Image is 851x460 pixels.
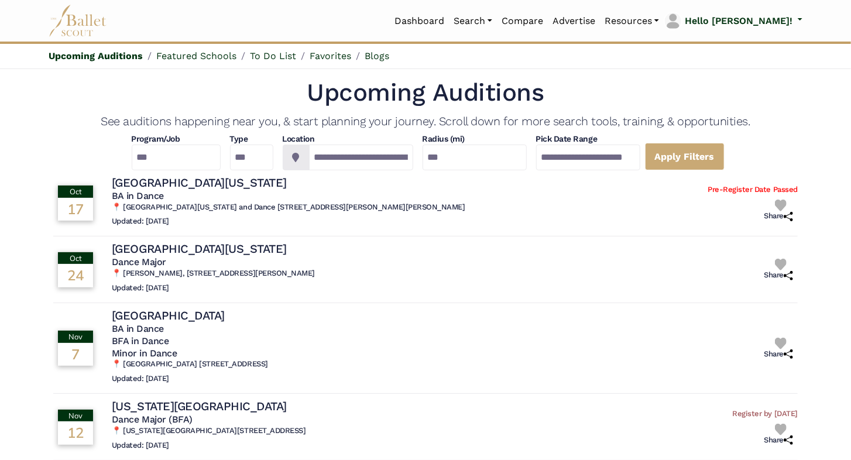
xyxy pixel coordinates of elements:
[58,264,93,286] div: 24
[764,349,793,359] h6: Share
[665,13,681,29] img: profile picture
[664,12,802,30] a: profile picture Hello [PERSON_NAME]!
[733,409,798,419] h6: Register by [DATE]
[112,308,225,323] h4: [GEOGRAPHIC_DATA]
[132,133,221,145] h4: Program/Job
[156,50,236,61] a: Featured Schools
[58,410,93,421] div: Nov
[708,185,798,195] h6: Pre-Register Date Passed
[49,50,143,61] a: Upcoming Auditions
[112,441,306,451] h6: Updated: [DATE]
[764,270,793,280] h6: Share
[112,283,315,293] h6: Updated: [DATE]
[58,331,93,342] div: Nov
[58,252,93,264] div: Oct
[536,133,640,145] h4: Pick Date Range
[112,269,315,279] h6: 📍 [PERSON_NAME], [STREET_ADDRESS][PERSON_NAME]
[58,186,93,197] div: Oct
[230,133,273,145] h4: Type
[112,348,268,360] h5: Minor in Dance
[423,133,465,145] h4: Radius (mi)
[390,9,449,33] a: Dashboard
[58,421,93,444] div: 12
[112,241,287,256] h4: [GEOGRAPHIC_DATA][US_STATE]
[112,359,268,369] h6: 📍 [GEOGRAPHIC_DATA] [STREET_ADDRESS]
[112,202,465,212] h6: 📍 [GEOGRAPHIC_DATA][US_STATE] and Dance [STREET_ADDRESS][PERSON_NAME][PERSON_NAME]
[112,217,465,226] h6: Updated: [DATE]
[764,211,793,221] h6: Share
[112,175,287,190] h4: [GEOGRAPHIC_DATA][US_STATE]
[112,190,465,202] h5: BA in Dance
[283,133,413,145] h4: Location
[112,256,315,269] h5: Dance Major
[112,426,306,436] h6: 📍 [US_STATE][GEOGRAPHIC_DATA][STREET_ADDRESS]
[764,435,793,445] h6: Share
[112,399,287,414] h4: [US_STATE][GEOGRAPHIC_DATA]
[449,9,497,33] a: Search
[645,143,725,170] a: Apply Filters
[58,343,93,365] div: 7
[112,335,268,348] h5: BFA in Dance
[58,198,93,220] div: 17
[112,323,268,335] h5: BA in Dance
[548,9,600,33] a: Advertise
[112,414,306,426] h5: Dance Major (BFA)
[497,9,548,33] a: Compare
[53,114,798,129] h4: See auditions happening near you, & start planning your journey. Scroll down for more search tool...
[53,77,798,109] h1: Upcoming Auditions
[600,9,664,33] a: Resources
[250,50,296,61] a: To Do List
[310,50,351,61] a: Favorites
[365,50,389,61] a: Blogs
[309,145,413,170] input: Location
[685,13,792,29] p: Hello [PERSON_NAME]!
[112,374,268,384] h6: Updated: [DATE]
